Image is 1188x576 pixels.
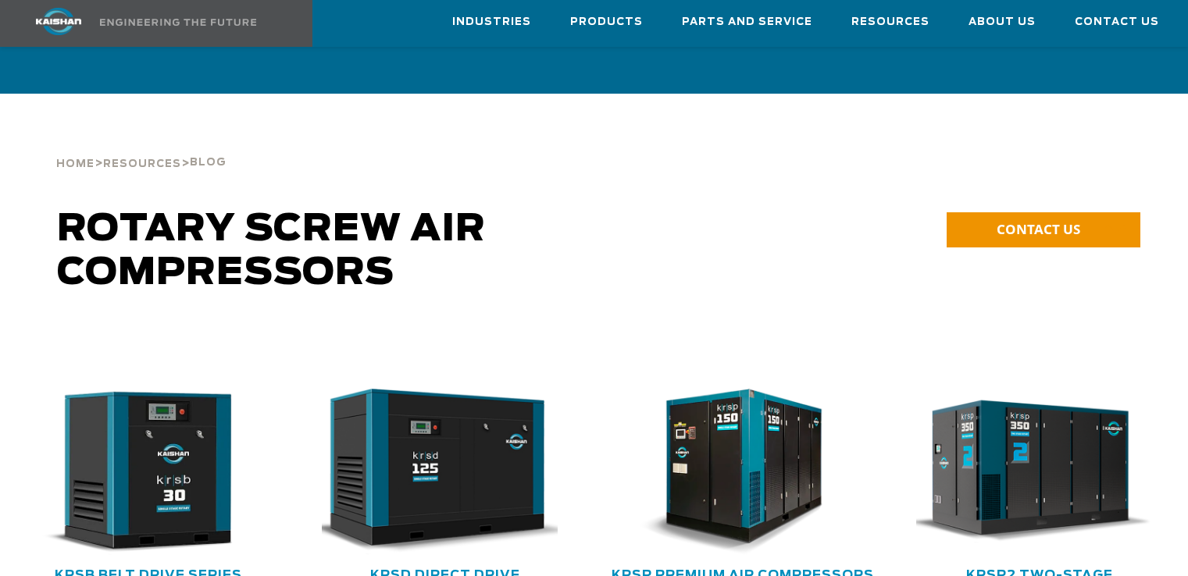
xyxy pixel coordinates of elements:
[570,1,643,43] a: Products
[1075,1,1159,43] a: Contact Us
[56,159,95,169] span: Home
[851,13,929,31] span: Resources
[103,156,181,170] a: Resources
[682,1,812,43] a: Parts and Service
[452,13,531,31] span: Industries
[947,212,1140,247] a: CONTACT US
[100,19,256,26] img: Engineering the future
[916,389,1163,555] div: krsp350
[25,389,272,555] div: krsb30
[56,117,227,176] div: > >
[310,389,558,555] img: krsd125
[57,211,486,292] span: Rotary Screw Air Compressors
[904,389,1152,555] img: krsp350
[1075,13,1159,31] span: Contact Us
[56,156,95,170] a: Home
[103,159,181,169] span: Resources
[322,389,569,555] div: krsd125
[452,1,531,43] a: Industries
[969,1,1036,43] a: About Us
[851,1,929,43] a: Resources
[619,389,866,555] div: krsp150
[969,13,1036,31] span: About Us
[608,389,855,555] img: krsp150
[190,158,227,168] span: Blog
[997,220,1080,238] span: CONTACT US
[570,13,643,31] span: Products
[682,13,812,31] span: Parts and Service
[13,389,261,555] img: krsb30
